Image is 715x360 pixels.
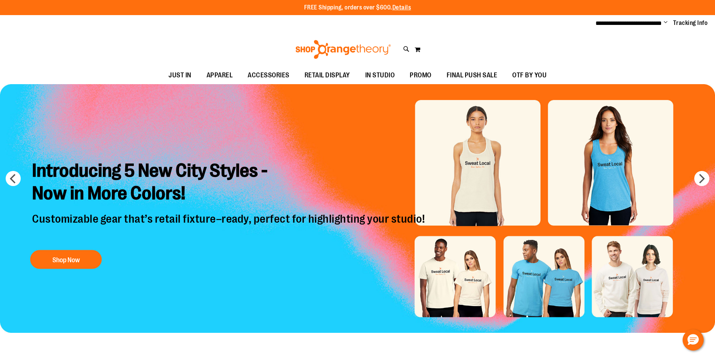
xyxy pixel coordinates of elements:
[358,67,403,84] a: IN STUDIO
[683,329,704,351] button: Hello, have a question? Let’s chat.
[26,154,432,212] h2: Introducing 5 New City Styles - Now in More Colors!
[673,19,708,27] a: Tracking Info
[305,67,350,84] span: RETAIL DISPLAY
[207,67,233,84] span: APPAREL
[402,67,439,84] a: PROMO
[199,67,240,84] a: APPAREL
[447,67,498,84] span: FINAL PUSH SALE
[410,67,432,84] span: PROMO
[512,67,547,84] span: OTF BY YOU
[297,67,358,84] a: RETAIL DISPLAY
[248,67,289,84] span: ACCESSORIES
[365,67,395,84] span: IN STUDIO
[168,67,191,84] span: JUST IN
[694,171,709,186] button: next
[6,171,21,186] button: prev
[439,67,505,84] a: FINAL PUSH SALE
[161,67,199,84] a: JUST IN
[392,4,411,11] a: Details
[240,67,297,84] a: ACCESSORIES
[30,250,102,269] button: Shop Now
[294,40,392,59] img: Shop Orangetheory
[304,3,411,12] p: FREE Shipping, orders over $600.
[26,212,432,243] p: Customizable gear that’s retail fixture–ready, perfect for highlighting your studio!
[26,154,432,273] a: Introducing 5 New City Styles -Now in More Colors! Customizable gear that’s retail fixture–ready,...
[664,19,668,27] button: Account menu
[505,67,554,84] a: OTF BY YOU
